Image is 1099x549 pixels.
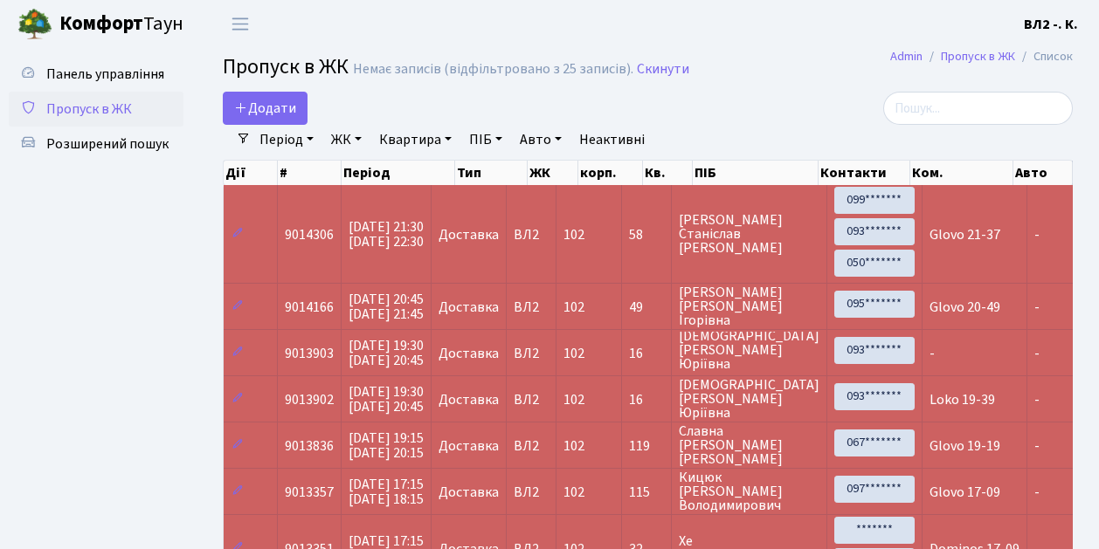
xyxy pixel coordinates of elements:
span: [PERSON_NAME] [PERSON_NAME] Ігорівна [679,285,819,327]
th: Кв. [643,161,693,185]
span: Таун [59,10,183,39]
li: Список [1015,47,1073,66]
span: Розширений пошук [46,134,169,154]
span: [DATE] 19:15 [DATE] 20:15 [349,429,424,463]
span: 9014166 [285,298,334,317]
span: Славна [PERSON_NAME] [PERSON_NAME] [679,424,819,466]
span: - [1034,344,1040,363]
th: Контакти [819,161,909,185]
span: [PERSON_NAME] Станіслав [PERSON_NAME] [679,213,819,255]
th: ЖК [528,161,578,185]
th: Тип [455,161,528,185]
span: ВЛ2 [514,485,549,499]
th: Авто [1013,161,1073,185]
span: [DATE] 19:30 [DATE] 20:45 [349,382,424,416]
button: Переключити навігацію [218,10,262,38]
span: 102 [563,483,584,502]
span: Панель управління [46,65,164,84]
span: 58 [629,228,664,242]
span: 102 [563,390,584,409]
a: ЖК [324,125,369,154]
span: Пропуск в ЖК [223,51,349,82]
span: 9013357 [285,483,334,502]
b: Комфорт [59,10,143,38]
span: Додати [234,99,296,118]
span: Glovo 21-37 [930,225,1000,244]
span: ВЛ2 [514,393,549,407]
span: 102 [563,344,584,363]
span: - [1034,436,1040,456]
th: Період [342,161,455,185]
a: Авто [513,125,569,154]
span: Доставка [439,300,499,314]
a: ПІБ [462,125,509,154]
span: Glovo 19-19 [930,436,1000,456]
span: 119 [629,439,664,453]
span: 115 [629,485,664,499]
span: Доставка [439,439,499,453]
span: Loko 19-39 [930,390,995,409]
span: ВЛ2 [514,228,549,242]
th: Дії [224,161,278,185]
span: 102 [563,225,584,244]
th: # [278,161,342,185]
span: ВЛ2 [514,347,549,360]
span: Доставка [439,347,499,360]
span: ВЛ2 [514,300,549,314]
span: [DEMOGRAPHIC_DATA] [PERSON_NAME] Юріївна [679,378,819,420]
a: Скинути [637,61,689,78]
a: Пропуск в ЖК [941,47,1015,65]
span: Доставка [439,228,499,242]
nav: breadcrumb [864,38,1099,75]
a: Панель управління [9,57,183,92]
a: Період [252,125,321,154]
span: 49 [629,300,664,314]
span: - [1034,483,1040,502]
span: ВЛ2 [514,439,549,453]
span: 9014306 [285,225,334,244]
span: - [1034,298,1040,317]
span: Доставка [439,393,499,407]
span: 16 [629,347,664,360]
a: Пропуск в ЖК [9,92,183,127]
span: [DATE] 17:15 [DATE] 18:15 [349,475,424,509]
a: ВЛ2 -. К. [1024,14,1078,35]
a: Admin [890,47,923,65]
span: 102 [563,436,584,456]
div: Немає записів (відфільтровано з 25 записів). [353,61,633,78]
th: Ком. [910,161,1014,185]
span: 9013903 [285,344,334,363]
span: Кицюк [PERSON_NAME] Володимирович [679,470,819,512]
a: Квартира [372,125,459,154]
span: 16 [629,393,664,407]
span: [DATE] 20:45 [DATE] 21:45 [349,290,424,324]
b: ВЛ2 -. К. [1024,15,1078,34]
th: ПІБ [693,161,819,185]
span: Пропуск в ЖК [46,100,132,119]
span: - [930,344,935,363]
span: Доставка [439,485,499,499]
span: - [1034,390,1040,409]
a: Розширений пошук [9,127,183,161]
span: 9013836 [285,436,334,456]
a: Додати [223,92,308,125]
span: - [1034,225,1040,244]
span: Glovo 17-09 [930,483,1000,502]
a: Неактивні [572,125,652,154]
input: Пошук... [883,92,1073,125]
span: [DATE] 21:30 [DATE] 22:30 [349,217,424,251]
span: [DEMOGRAPHIC_DATA] [PERSON_NAME] Юріївна [679,332,819,374]
span: [DATE] 19:30 [DATE] 20:45 [349,336,424,370]
span: 102 [563,298,584,317]
span: Glovo 20-49 [930,298,1000,317]
img: logo.png [17,7,52,42]
th: корп. [578,161,644,185]
span: 9013902 [285,390,334,409]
